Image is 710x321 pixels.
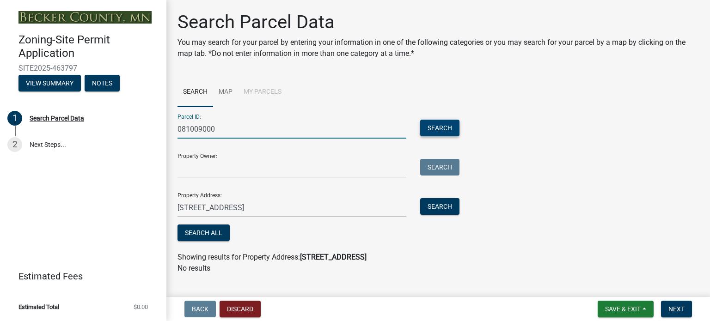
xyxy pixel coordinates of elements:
[184,301,216,317] button: Back
[300,253,367,261] strong: [STREET_ADDRESS]
[598,301,654,317] button: Save & Exit
[661,301,692,317] button: Next
[605,305,641,313] span: Save & Exit
[30,115,84,121] div: Search Parcel Data
[177,11,699,33] h1: Search Parcel Data
[18,11,152,24] img: Becker County, Minnesota
[18,64,148,73] span: SITE2025-463797
[134,304,148,310] span: $0.00
[85,75,120,91] button: Notes
[85,80,120,87] wm-modal-confirm: Notes
[18,75,81,91] button: View Summary
[7,111,22,126] div: 1
[420,159,459,176] button: Search
[420,120,459,136] button: Search
[420,198,459,215] button: Search
[177,224,230,241] button: Search All
[177,263,699,274] p: No results
[7,267,152,285] a: Estimated Fees
[177,252,699,263] div: Showing results for Property Address:
[18,304,59,310] span: Estimated Total
[18,33,159,60] h4: Zoning-Site Permit Application
[177,78,213,107] a: Search
[213,78,238,107] a: Map
[7,137,22,152] div: 2
[220,301,261,317] button: Discard
[668,305,685,313] span: Next
[192,305,208,313] span: Back
[18,80,81,87] wm-modal-confirm: Summary
[177,37,699,59] p: You may search for your parcel by entering your information in one of the following categories or...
